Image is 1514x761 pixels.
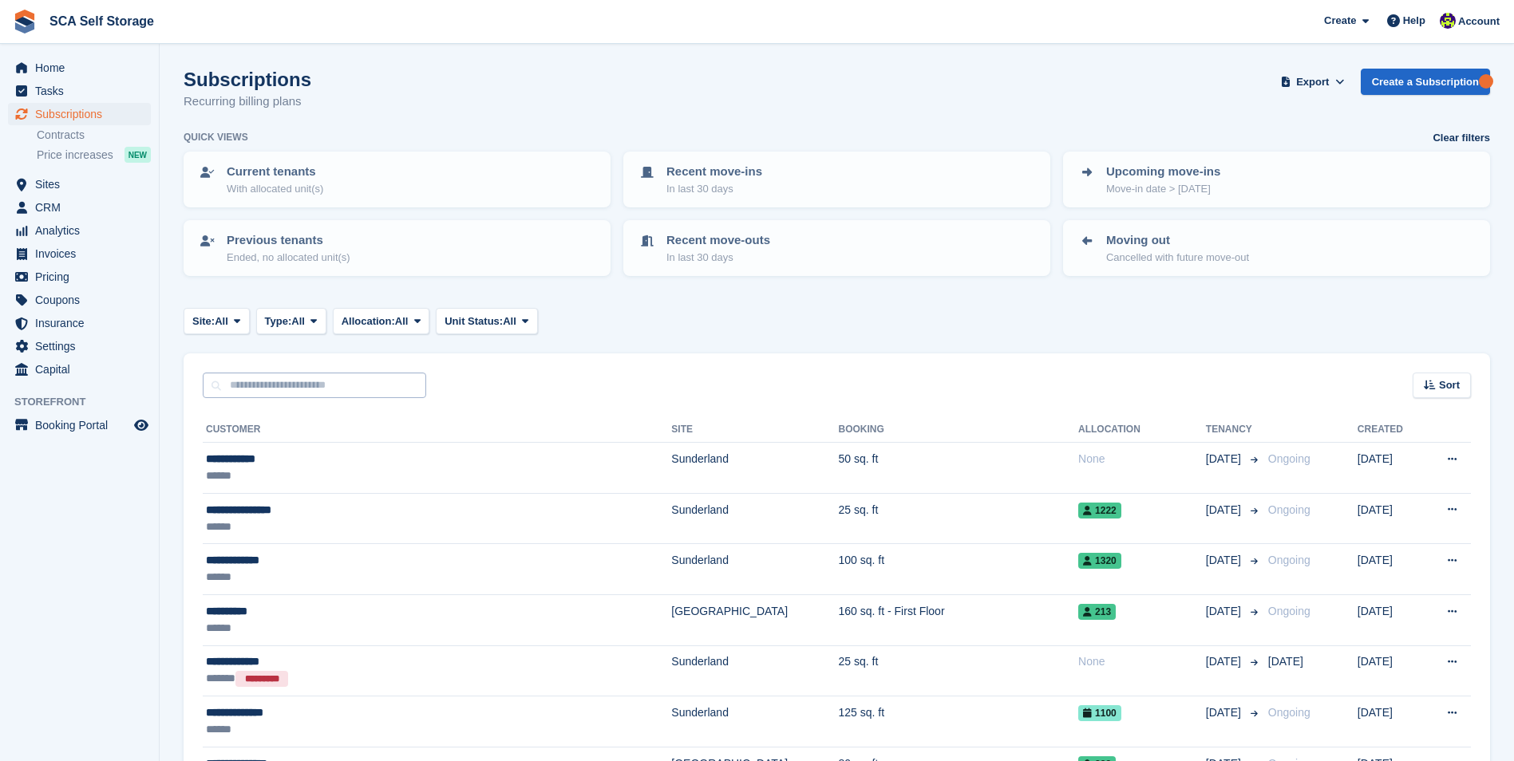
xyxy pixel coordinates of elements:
span: Ongoing [1268,706,1310,719]
p: Move-in date > [DATE] [1106,181,1220,197]
span: [DATE] [1206,603,1244,620]
td: 100 sq. ft [839,544,1079,595]
span: Coupons [35,289,131,311]
a: Clear filters [1433,130,1490,146]
span: Tasks [35,80,131,102]
td: 25 sq. ft [839,493,1079,544]
a: menu [8,312,151,334]
span: Unit Status: [445,313,503,329]
h6: Quick views [184,130,248,144]
span: Booking Portal [35,414,131,436]
span: All [395,313,409,329]
span: [DATE] [1206,552,1244,569]
a: menu [8,80,151,102]
p: Ended, no allocated unit(s) [227,250,350,266]
td: [GEOGRAPHIC_DATA] [671,594,838,645]
span: [DATE] [1206,704,1244,721]
span: Pricing [35,266,131,288]
td: [DATE] [1358,443,1423,494]
span: Analytics [35,219,131,242]
th: Booking [839,417,1079,443]
p: Recent move-outs [666,231,770,250]
td: [DATE] [1358,594,1423,645]
span: Account [1458,14,1500,30]
button: Export [1278,69,1348,95]
td: 125 sq. ft [839,696,1079,747]
td: Sunderland [671,544,838,595]
a: menu [8,103,151,125]
img: stora-icon-8386f47178a22dfd0bd8f6a31ec36ba5ce8667c1dd55bd0f319d3a0aa187defe.svg [13,10,37,34]
a: Moving out Cancelled with future move-out [1065,222,1488,274]
th: Allocation [1078,417,1206,443]
a: menu [8,266,151,288]
th: Created [1358,417,1423,443]
a: menu [8,358,151,380]
td: [DATE] [1358,645,1423,696]
span: Settings [35,335,131,357]
a: Recent move-ins In last 30 days [625,153,1049,206]
p: Current tenants [227,163,323,181]
a: Upcoming move-ins Move-in date > [DATE] [1065,153,1488,206]
img: Thomas Webb [1440,13,1456,29]
p: Recurring billing plans [184,93,311,111]
a: menu [8,289,151,311]
span: 1320 [1078,553,1121,569]
th: Site [671,417,838,443]
td: Sunderland [671,645,838,696]
h1: Subscriptions [184,69,311,90]
a: menu [8,242,151,265]
a: menu [8,335,151,357]
span: Ongoing [1268,554,1310,566]
div: Tooltip anchor [1479,74,1493,89]
div: None [1078,653,1206,670]
span: Create [1324,13,1356,29]
span: Ongoing [1268,452,1310,465]
a: menu [8,57,151,79]
a: SCA Self Storage [43,8,160,34]
div: NEW [125,147,151,163]
a: Previous tenants Ended, no allocated unit(s) [185,222,609,274]
p: Cancelled with future move-out [1106,250,1249,266]
span: [DATE] [1206,451,1244,467]
span: Site: [192,313,215,329]
button: Unit Status: All [436,308,537,334]
span: [DATE] [1268,655,1303,668]
a: Recent move-outs In last 30 days [625,222,1049,274]
div: None [1078,451,1206,467]
p: In last 30 days [666,250,770,266]
span: Ongoing [1268,605,1310,617]
p: With allocated unit(s) [227,181,323,197]
span: Storefront [14,394,159,410]
span: [DATE] [1206,653,1244,670]
td: Sunderland [671,493,838,544]
a: Create a Subscription [1361,69,1490,95]
span: All [503,313,516,329]
span: All [215,313,228,329]
span: 1100 [1078,705,1121,721]
td: [DATE] [1358,493,1423,544]
span: Insurance [35,312,131,334]
a: menu [8,196,151,219]
a: Current tenants With allocated unit(s) [185,153,609,206]
td: 50 sq. ft [839,443,1079,494]
a: menu [8,173,151,195]
td: Sunderland [671,696,838,747]
span: Price increases [37,148,113,163]
span: Subscriptions [35,103,131,125]
p: Upcoming move-ins [1106,163,1220,181]
a: menu [8,219,151,242]
th: Tenancy [1206,417,1262,443]
th: Customer [203,417,671,443]
span: Export [1296,74,1329,90]
span: All [291,313,305,329]
span: Home [35,57,131,79]
p: In last 30 days [666,181,762,197]
span: Sites [35,173,131,195]
a: menu [8,414,151,436]
span: Help [1403,13,1425,29]
td: 25 sq. ft [839,645,1079,696]
p: Recent move-ins [666,163,762,181]
button: Allocation: All [333,308,430,334]
span: Invoices [35,242,131,265]
span: Ongoing [1268,503,1310,516]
